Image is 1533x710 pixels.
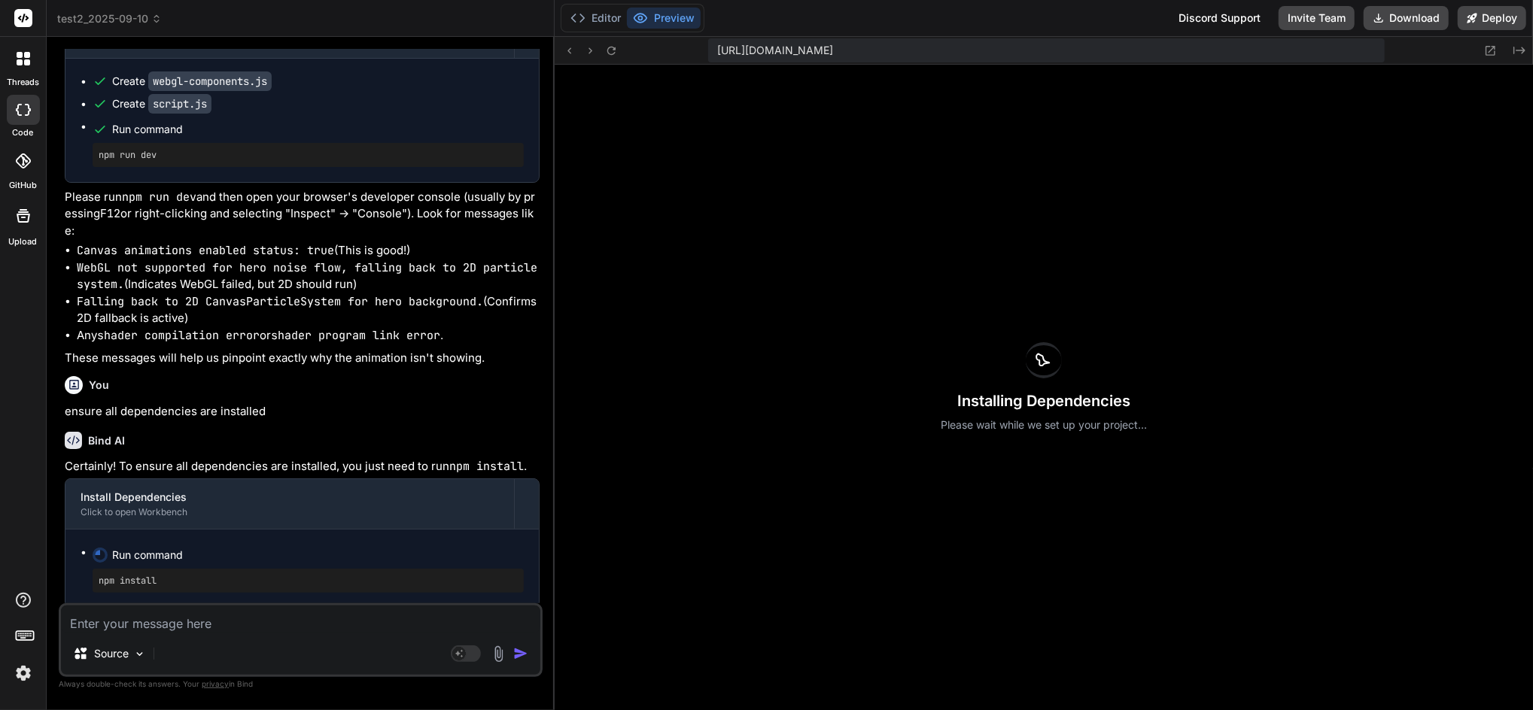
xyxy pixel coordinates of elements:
[100,206,120,221] code: F12
[941,417,1147,432] p: Please wait while we set up your project...
[148,94,211,114] code: script.js
[11,660,36,686] img: settings
[77,327,540,344] li: Any or .
[99,149,518,161] pre: npm run dev
[77,293,540,327] li: (Confirms 2D fallback is active)
[77,260,537,293] code: WebGL not supported for hero noise flow, falling back to 2D particle system.
[112,96,211,111] div: Create
[564,8,627,29] button: Editor
[77,243,334,258] code: Canvas animations enabled status: true
[112,74,272,89] div: Create
[59,677,543,691] p: Always double-check its answers. Your in Bind
[133,648,146,660] img: Pick Models
[65,350,540,367] p: These messages will help us pinpoint exactly why the animation isn't showing.
[99,575,518,587] pre: npm install
[65,189,540,240] p: Please run and then open your browser's developer console (usually by pressing or right-clicking ...
[9,235,38,248] label: Upload
[717,43,833,58] span: [URL][DOMAIN_NAME]
[65,403,540,420] p: ensure all dependencies are installed
[9,179,37,192] label: GitHub
[65,458,540,475] p: Certainly! To ensure all dependencies are installed, you just need to run .
[112,548,524,563] span: Run command
[13,126,34,139] label: code
[202,679,229,688] span: privacy
[941,390,1147,411] h3: Installing Dependencies
[1170,6,1270,30] div: Discord Support
[77,259,540,293] li: (Indicates WebGL failed, but 2D should run)
[449,459,524,474] code: npm install
[490,645,507,663] img: attachment
[1364,6,1449,30] button: Download
[1279,6,1355,30] button: Invite Team
[7,76,39,89] label: threads
[148,71,272,91] code: webgl-components.js
[88,433,125,448] h6: Bind AI
[122,190,196,205] code: npm run dev
[94,646,129,661] p: Source
[81,506,499,518] div: Click to open Workbench
[97,328,260,343] code: shader compilation error
[271,328,440,343] code: shader program link error
[627,8,701,29] button: Preview
[77,294,483,309] code: Falling back to 2D CanvasParticleSystem for hero background.
[81,490,499,505] div: Install Dependencies
[89,378,109,393] h6: You
[112,122,524,137] span: Run command
[77,242,540,259] li: (This is good!)
[57,11,162,26] span: test2_2025-09-10
[65,479,514,529] button: Install DependenciesClick to open Workbench
[513,646,528,661] img: icon
[1458,6,1526,30] button: Deploy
